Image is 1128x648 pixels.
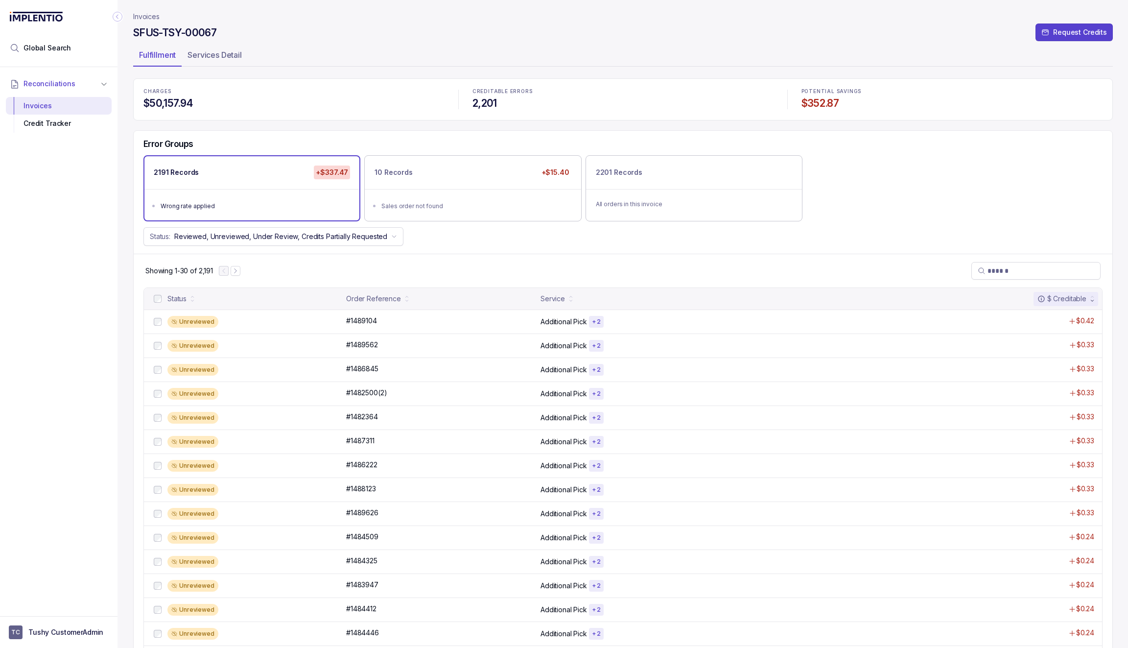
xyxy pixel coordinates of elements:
input: checkbox-checkbox [154,606,162,614]
p: $0.24 [1076,604,1094,614]
p: + 2 [592,510,601,518]
p: Additional Pick [540,629,587,639]
div: Unreviewed [167,556,218,568]
div: Remaining page entries [145,266,213,276]
p: Additional Pick [540,581,587,591]
p: Additional Pick [540,509,587,519]
p: #1489104 [346,316,377,326]
input: checkbox-checkbox [154,438,162,446]
p: Additional Pick [540,533,587,543]
ul: Tab Group [133,47,1113,67]
h4: $50,157.94 [143,96,445,110]
p: $0.33 [1077,340,1094,350]
p: #1486845 [346,364,378,374]
p: Additional Pick [540,605,587,615]
p: Additional Pick [540,437,587,447]
div: Wrong rate applied [161,201,349,211]
p: #1484446 [346,628,379,638]
p: + 2 [592,366,601,374]
div: Unreviewed [167,628,218,640]
p: + 2 [592,486,601,494]
div: $ Creditable [1037,294,1086,304]
button: Status:Reviewed, Unreviewed, Under Review, Credits Partially Requested [143,227,403,246]
p: Request Credits [1053,27,1107,37]
p: 2201 Records [596,168,642,177]
h5: Error Groups [143,139,193,149]
p: #1484509 [346,532,378,542]
p: Additional Pick [540,341,587,351]
p: 10 Records [375,168,413,177]
p: + 2 [592,606,601,614]
div: Unreviewed [167,316,218,328]
p: Additional Pick [540,365,587,375]
div: Unreviewed [167,604,218,616]
input: checkbox-checkbox [154,366,162,374]
p: #1482364 [346,412,378,422]
input: checkbox-checkbox [154,342,162,350]
p: + 2 [592,342,601,350]
nav: breadcrumb [133,12,160,22]
div: Status [167,294,187,304]
input: checkbox-checkbox [154,486,162,494]
p: + 2 [592,462,601,470]
button: Reconciliations [6,73,112,95]
p: +$337.47 [314,166,350,179]
p: Additional Pick [540,557,587,567]
p: + 2 [592,318,601,326]
div: Unreviewed [167,364,218,376]
span: Reconciliations [23,79,75,89]
div: Sales order not found [381,201,570,211]
p: $0.24 [1076,580,1094,590]
div: Unreviewed [167,580,218,592]
div: Unreviewed [167,484,218,496]
input: checkbox-checkbox [154,558,162,566]
p: + 2 [592,390,601,398]
div: Unreviewed [167,412,218,424]
input: checkbox-checkbox [154,414,162,422]
p: Services Detail [188,49,242,61]
p: Additional Pick [540,485,587,495]
p: 2191 Records [154,168,199,177]
div: Unreviewed [167,388,218,400]
span: Global Search [23,43,71,53]
p: $0.33 [1077,436,1094,446]
div: Order Reference [346,294,401,304]
p: + 2 [592,414,601,422]
p: #1487311 [346,436,375,446]
input: checkbox-checkbox [154,318,162,326]
span: User initials [9,625,23,639]
p: Fulfillment [139,49,176,61]
p: $0.33 [1077,388,1094,398]
div: Collapse Icon [112,11,123,23]
p: $0.33 [1077,412,1094,422]
li: Tab Services Detail [182,47,248,67]
li: Tab Fulfillment [133,47,182,67]
a: Invoices [133,12,160,22]
p: Additional Pick [540,317,587,327]
p: $0.33 [1077,364,1094,374]
p: + 2 [592,582,601,590]
input: checkbox-checkbox [154,390,162,398]
p: Status: [150,232,170,241]
p: #1484325 [346,556,377,566]
p: $0.33 [1077,484,1094,494]
div: Credit Tracker [14,115,104,132]
p: + 2 [592,630,601,638]
input: checkbox-checkbox [154,630,162,638]
p: Additional Pick [540,389,587,399]
div: Unreviewed [167,340,218,352]
p: + 2 [592,534,601,542]
p: $0.24 [1076,628,1094,638]
p: Showing 1-30 of 2,191 [145,266,213,276]
button: User initialsTushy CustomerAdmin [9,625,109,639]
p: #1482500(2) [346,388,387,398]
p: #1483947 [346,580,378,590]
p: CREDITABLE ERRORS [472,89,774,95]
div: Invoices [14,97,104,115]
p: $0.24 [1076,556,1094,566]
div: Unreviewed [167,508,218,520]
p: $0.42 [1076,316,1094,326]
p: +$15.40 [540,166,571,179]
p: Reviewed, Unreviewed, Under Review, Credits Partially Requested [174,232,387,241]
